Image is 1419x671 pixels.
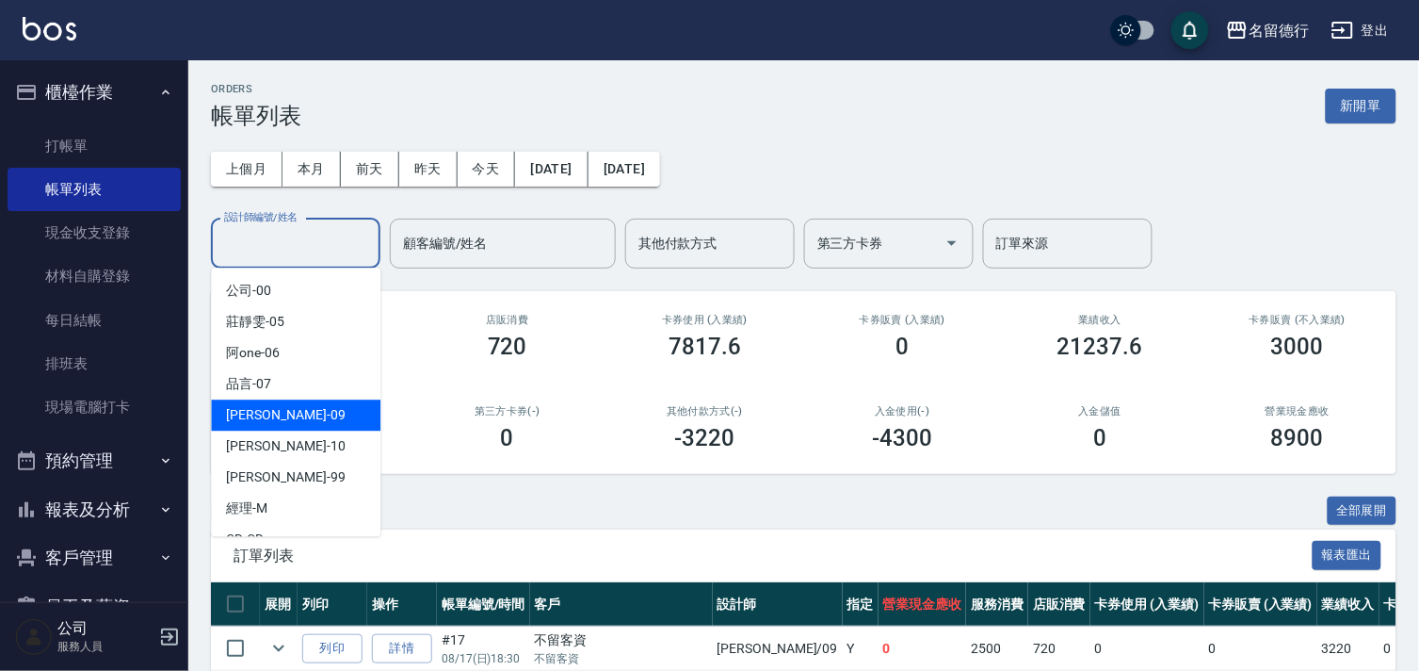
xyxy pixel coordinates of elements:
[302,634,363,663] button: 列印
[431,314,584,326] h2: 店販消費
[1328,497,1397,526] button: 全部展開
[713,627,843,671] td: [PERSON_NAME] /09
[282,152,341,187] button: 本月
[399,152,458,187] button: 昨天
[669,334,741,360] h3: 7817.6
[367,582,437,627] th: 操作
[8,168,181,211] a: 帳單列表
[873,425,933,451] h3: -4300
[226,374,271,394] span: 品言 -07
[8,124,181,168] a: 打帳單
[1204,627,1318,671] td: 0
[1204,582,1318,627] th: 卡券販賣 (入業績)
[1057,334,1143,360] h3: 21237.6
[211,103,301,129] h3: 帳單列表
[843,627,879,671] td: Y
[458,152,516,187] button: 今天
[15,618,53,656] img: Person
[226,343,280,363] span: 阿one -06
[226,467,345,487] span: [PERSON_NAME] -99
[226,499,267,518] span: 經理 -M
[843,582,879,627] th: 指定
[298,582,367,627] th: 列印
[879,627,967,671] td: 0
[1218,11,1316,50] button: 名留德行
[937,228,967,258] button: Open
[895,334,909,360] h3: 0
[1024,405,1176,417] h2: 入金儲值
[826,314,978,326] h2: 卡券販賣 (入業績)
[1090,582,1204,627] th: 卡券使用 (入業績)
[226,436,345,456] span: [PERSON_NAME] -10
[431,405,584,417] h2: 第三方卡券(-)
[226,530,264,549] span: CD -CD
[211,152,282,187] button: 上個月
[515,152,588,187] button: [DATE]
[1221,314,1374,326] h2: 卡券販賣 (不入業績)
[442,650,525,667] p: 08/17 (日) 18:30
[1093,425,1106,451] h3: 0
[1028,582,1090,627] th: 店販消費
[501,425,514,451] h3: 0
[629,314,782,326] h2: 卡券使用 (入業績)
[966,582,1028,627] th: 服務消費
[675,425,735,451] h3: -3220
[437,582,530,627] th: 帳單編號/時間
[8,254,181,298] a: 材料自購登錄
[226,312,284,332] span: 莊靜雯 -05
[1090,627,1204,671] td: 0
[8,485,181,534] button: 報表及分析
[1028,627,1090,671] td: 720
[535,650,708,667] p: 不留客資
[260,582,298,627] th: 展開
[8,211,181,254] a: 現金收支登錄
[372,634,432,663] a: 詳情
[488,334,527,360] h3: 720
[8,299,181,342] a: 每日結帳
[265,634,293,663] button: expand row
[1171,11,1209,49] button: save
[629,405,782,417] h2: 其他付款方式(-)
[57,619,153,638] h5: 公司
[1024,314,1176,326] h2: 業績收入
[226,405,345,425] span: [PERSON_NAME] -09
[224,210,298,224] label: 設計師編號/姓名
[879,582,967,627] th: 營業現金應收
[1271,425,1324,451] h3: 8900
[8,436,181,485] button: 預約管理
[535,630,708,650] div: 不留客資
[211,83,301,95] h2: ORDERS
[1317,582,1379,627] th: 業績收入
[23,17,76,41] img: Logo
[8,582,181,631] button: 員工及薪資
[8,385,181,429] a: 現場電腦打卡
[341,152,399,187] button: 前天
[826,405,978,417] h2: 入金使用(-)
[1317,627,1379,671] td: 3220
[1313,541,1382,570] button: 報表匯出
[1326,96,1396,114] a: 新開單
[8,342,181,385] a: 排班表
[1249,19,1309,42] div: 名留德行
[966,627,1028,671] td: 2500
[234,547,1313,565] span: 訂單列表
[57,638,153,655] p: 服務人員
[1324,13,1396,48] button: 登出
[713,582,843,627] th: 設計師
[530,582,713,627] th: 客戶
[437,627,530,671] td: #17
[1326,89,1396,123] button: 新開單
[1313,546,1382,564] a: 報表匯出
[1271,334,1324,360] h3: 3000
[1221,405,1374,417] h2: 營業現金應收
[8,68,181,117] button: 櫃檯作業
[589,152,660,187] button: [DATE]
[8,533,181,582] button: 客戶管理
[226,281,271,301] span: 公司 -00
